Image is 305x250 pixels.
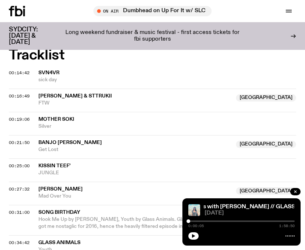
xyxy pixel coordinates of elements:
[9,116,30,122] span: 00:19:06
[9,94,30,98] button: 00:16:49
[38,169,296,177] span: JUNGLE
[9,186,30,192] span: 00:27:32
[9,164,30,168] button: 00:25:00
[38,123,296,130] span: Silver
[38,140,102,145] span: Banjo [PERSON_NAME]
[279,224,295,228] span: 1:58:50
[236,141,296,148] span: [GEOGRAPHIC_DATA]
[9,140,30,145] span: 00:21:50
[9,141,30,145] button: 00:21:50
[9,163,30,169] span: 00:25:00
[9,117,30,121] button: 00:19:06
[38,163,71,168] span: kissin teef'
[9,70,30,76] span: 00:14:42
[38,240,80,245] span: glass animals
[205,210,295,216] span: [DATE]
[38,76,296,83] span: sick day
[38,146,232,153] span: Get Lost
[38,209,292,216] span: SONG BIRTHDAY
[9,241,30,245] button: 00:34:42
[188,224,204,228] span: 0:00:05
[38,100,232,107] span: FTW
[38,193,232,200] span: Mad Over You
[62,30,243,42] p: Long weekend fundraiser & music festival - first access tickets for fbi supporters
[9,49,296,62] h2: Tracklist
[9,209,30,215] span: 00:31:00
[9,187,30,191] button: 00:27:32
[93,6,212,16] button: On AirDumbhead on Up For It w/ SLC
[236,187,296,195] span: [GEOGRAPHIC_DATA]
[38,70,59,75] span: svn4vr
[9,71,30,75] button: 00:14:42
[236,94,296,102] span: [GEOGRAPHIC_DATA]
[9,240,30,246] span: 00:34:42
[9,93,30,99] span: 00:16:49
[38,217,291,229] span: Hook Me Up by [PERSON_NAME], Youth by Glass Animals. Glass Animal's How To Be A Human Being [Albu...
[9,210,30,215] button: 00:31:00
[38,186,83,192] span: [PERSON_NAME]
[38,93,112,99] span: [PERSON_NAME] & STTRUKII
[38,117,74,122] span: Mother Soki
[9,27,56,45] h3: SYDCITY: [DATE] & [DATE]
